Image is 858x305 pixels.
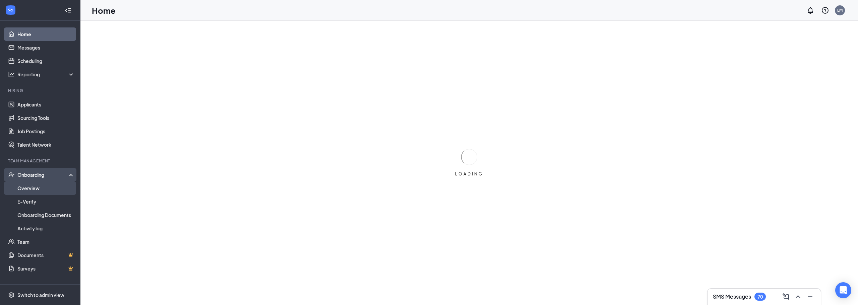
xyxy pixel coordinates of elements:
[17,111,75,125] a: Sourcing Tools
[781,291,791,302] button: ComposeMessage
[17,27,75,41] a: Home
[835,282,851,298] div: Open Intercom Messenger
[782,293,790,301] svg: ComposeMessage
[8,171,15,178] svg: UserCheck
[837,7,843,13] div: LM
[92,5,116,16] h1: Home
[8,158,73,164] div: Team Management
[65,7,71,14] svg: Collapse
[794,293,802,301] svg: ChevronUp
[713,293,751,300] h3: SMS Messages
[757,294,763,300] div: 70
[17,222,75,235] a: Activity log
[17,292,64,298] div: Switch to admin view
[17,208,75,222] a: Onboarding Documents
[8,88,73,93] div: Hiring
[821,6,829,14] svg: QuestionInfo
[17,235,75,248] a: Team
[17,262,75,275] a: SurveysCrown
[17,195,75,208] a: E-Verify
[17,71,75,78] div: Reporting
[17,248,75,262] a: DocumentsCrown
[17,138,75,151] a: Talent Network
[806,293,814,301] svg: Minimize
[17,171,69,178] div: Onboarding
[17,41,75,54] a: Messages
[7,7,14,13] svg: WorkstreamLogo
[17,181,75,195] a: Overview
[805,291,815,302] button: Minimize
[806,6,814,14] svg: Notifications
[17,54,75,68] a: Scheduling
[452,171,486,177] div: LOADING
[793,291,803,302] button: ChevronUp
[17,98,75,111] a: Applicants
[8,292,15,298] svg: Settings
[8,71,15,78] svg: Analysis
[17,125,75,138] a: Job Postings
